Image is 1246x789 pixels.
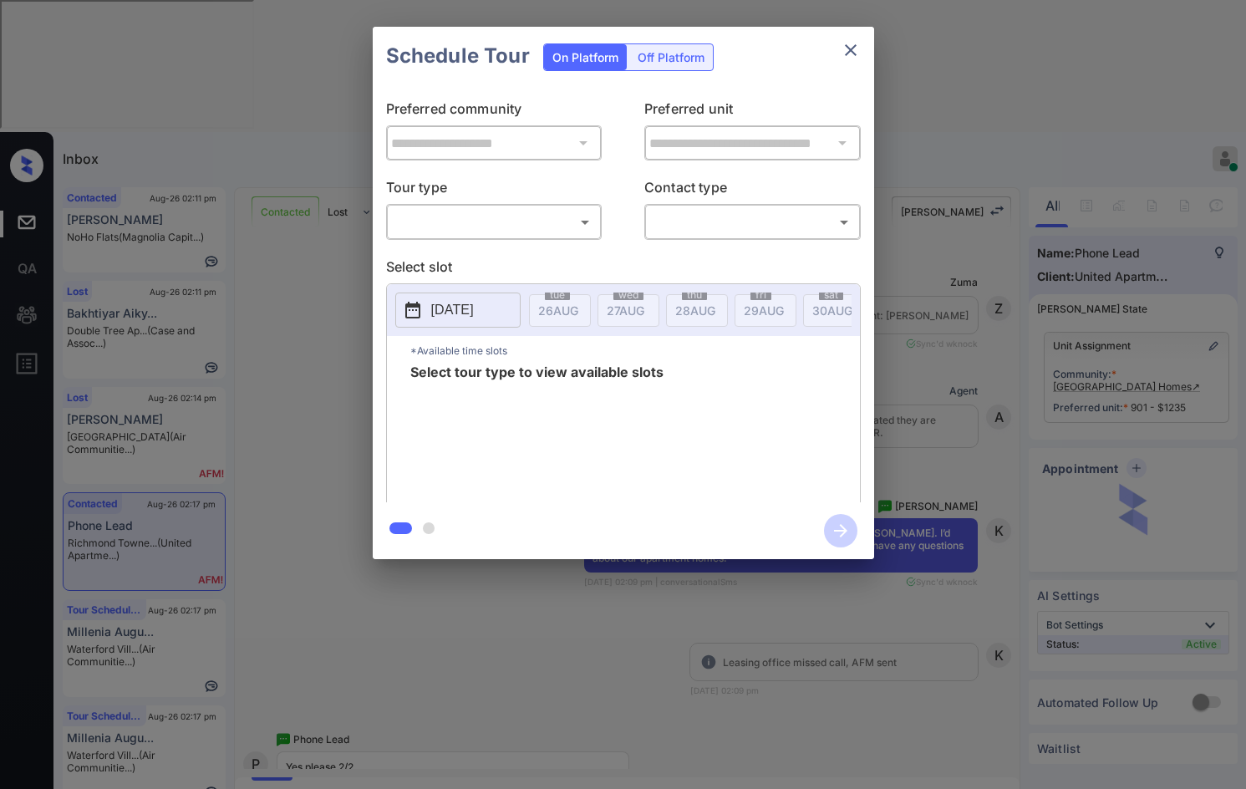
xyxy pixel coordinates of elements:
[431,300,474,320] p: [DATE]
[644,99,861,125] p: Preferred unit
[410,365,664,499] span: Select tour type to view available slots
[373,27,543,85] h2: Schedule Tour
[644,177,861,204] p: Contact type
[386,257,861,283] p: Select slot
[629,44,713,70] div: Off Platform
[834,33,867,67] button: close
[410,336,860,365] p: *Available time slots
[395,293,521,328] button: [DATE]
[386,177,603,204] p: Tour type
[544,44,627,70] div: On Platform
[386,99,603,125] p: Preferred community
